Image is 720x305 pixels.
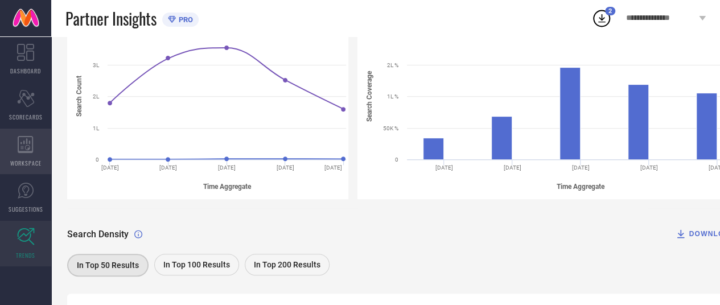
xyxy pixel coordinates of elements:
span: WORKSPACE [10,159,42,167]
span: SUGGESTIONS [9,205,43,213]
text: [DATE] [572,164,590,171]
span: DASHBOARD [10,67,41,75]
tspan: Time Aggregate [203,183,252,191]
text: [DATE] [101,164,119,171]
text: 0 [395,156,398,163]
text: 1L % [387,93,398,100]
text: [DATE] [324,164,342,171]
text: [DATE] [277,164,294,171]
span: In Top 100 Results [163,260,230,269]
tspan: Search Coverage [365,71,373,122]
text: 2L % [387,62,398,68]
div: Open download list [591,8,612,28]
text: [DATE] [640,164,658,171]
span: Search Density [67,229,129,240]
tspan: Search Count [75,76,83,117]
text: 3L [93,62,100,68]
text: [DATE] [504,164,521,171]
span: Partner Insights [65,7,157,30]
text: 1L [93,125,100,131]
tspan: Time Aggregate [557,183,605,191]
span: 2 [608,7,612,15]
span: In Top 50 Results [77,261,139,270]
text: 0 [96,156,99,163]
span: PRO [176,15,193,24]
text: 2L [93,93,100,100]
span: In Top 200 Results [254,260,320,269]
span: SCORECARDS [9,113,43,121]
span: TRENDS [16,251,35,259]
text: [DATE] [435,164,453,171]
text: [DATE] [218,164,236,171]
text: [DATE] [159,164,177,171]
text: 50K % [383,125,398,131]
